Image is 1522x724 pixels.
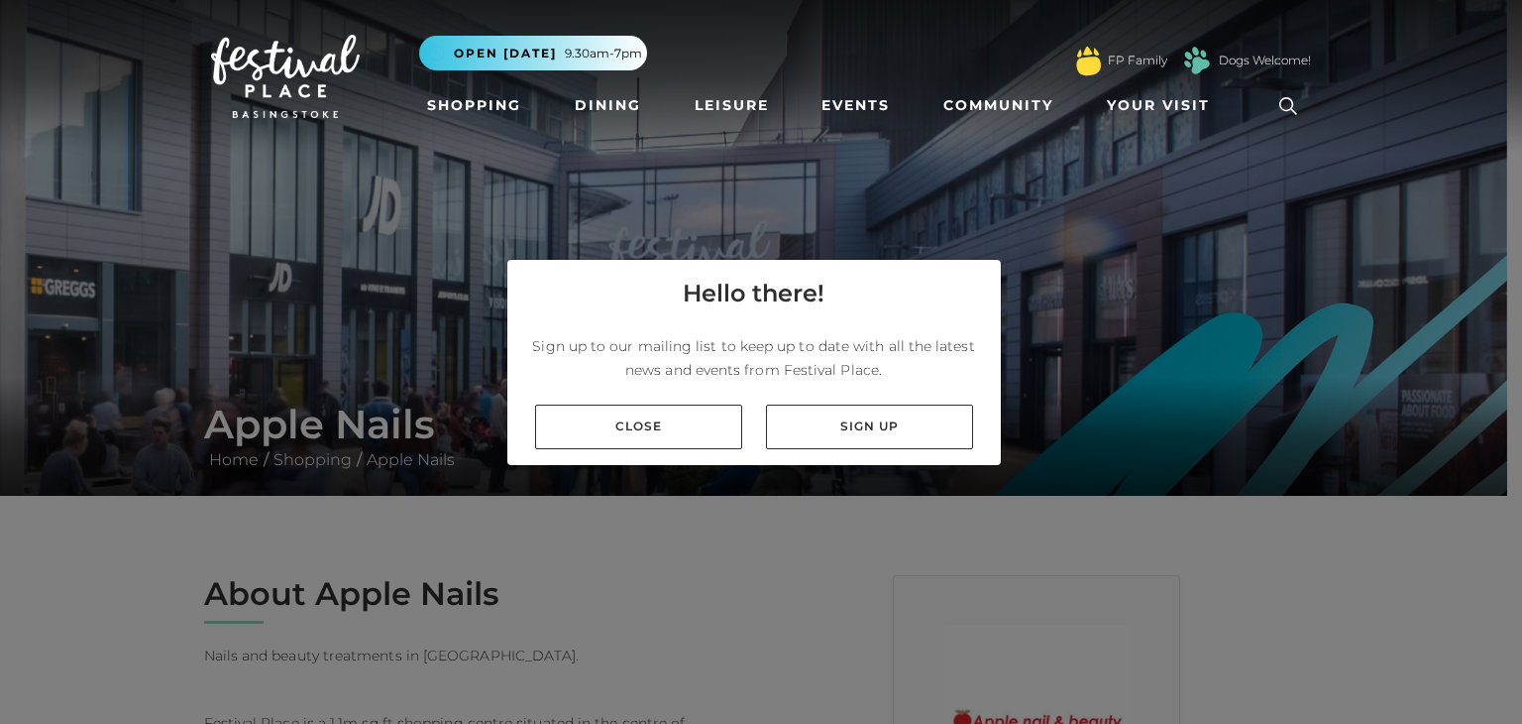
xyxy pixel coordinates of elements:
a: FP Family [1108,52,1167,69]
a: Events [814,87,898,124]
a: Dining [567,87,649,124]
a: Shopping [419,87,529,124]
p: Sign up to our mailing list to keep up to date with all the latest news and events from Festival ... [523,334,985,382]
a: Your Visit [1099,87,1228,124]
button: Open [DATE] 9.30am-7pm [419,36,647,70]
span: Open [DATE] [454,45,557,62]
img: Festival Place Logo [211,35,360,118]
a: Sign up [766,405,973,449]
h4: Hello there! [683,276,824,311]
a: Close [535,405,742,449]
a: Leisure [687,87,777,124]
span: Your Visit [1107,95,1210,116]
a: Dogs Welcome! [1219,52,1311,69]
a: Community [935,87,1061,124]
span: 9.30am-7pm [565,45,642,62]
